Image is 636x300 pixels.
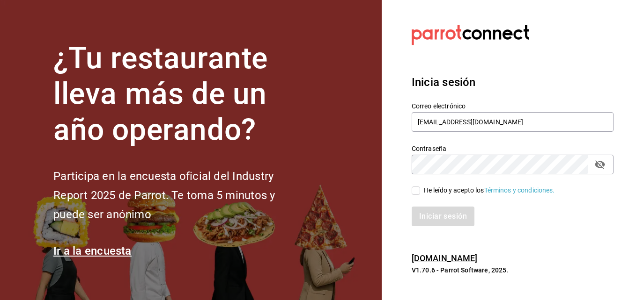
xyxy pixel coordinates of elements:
h1: ¿Tu restaurante lleva más de un año operando? [53,41,306,148]
h3: Inicia sesión [412,74,614,91]
input: Ingresa tu correo electrónico [412,112,614,132]
a: [DOMAIN_NAME] [412,253,478,263]
label: Correo electrónico [412,102,614,109]
a: Ir a la encuesta [53,244,132,257]
p: V1.70.6 - Parrot Software, 2025. [412,265,614,275]
h2: Participa en la encuesta oficial del Industry Report 2025 de Parrot. Te toma 5 minutos y puede se... [53,167,306,224]
a: Términos y condiciones. [484,186,555,194]
div: He leído y acepto los [424,186,555,195]
button: passwordField [592,157,608,172]
label: Contraseña [412,145,614,151]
